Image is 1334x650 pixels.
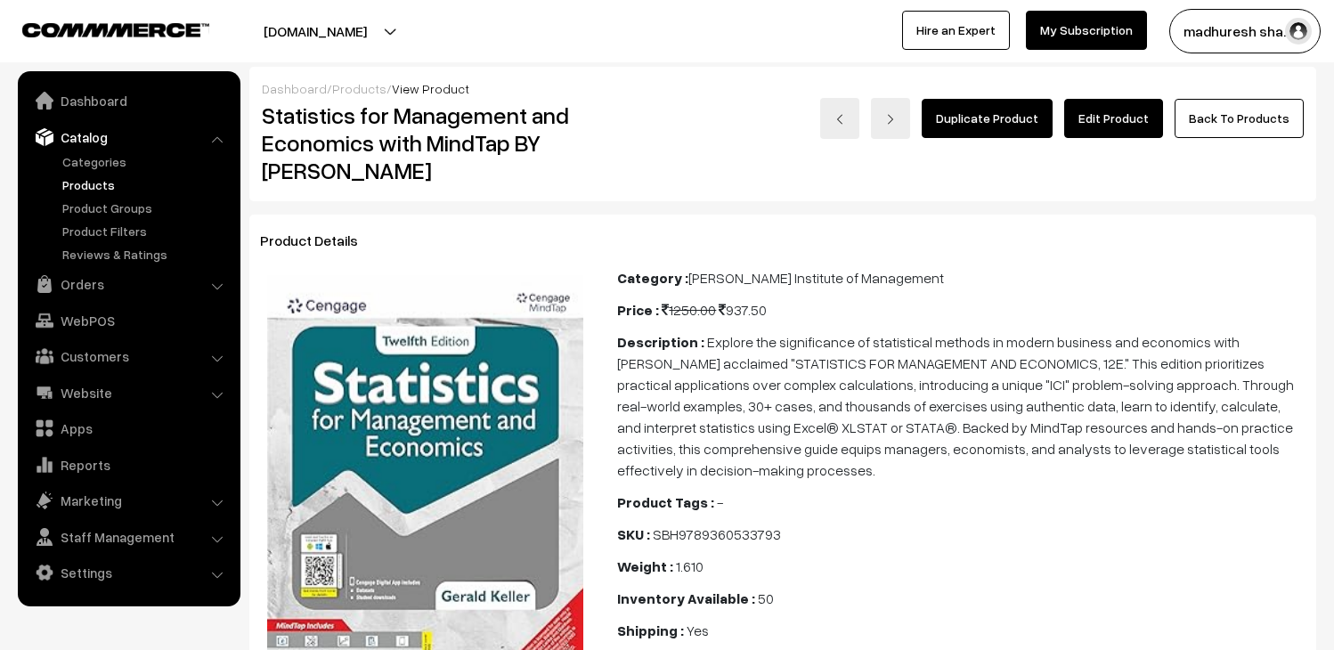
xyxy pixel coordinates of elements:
[1169,9,1321,53] button: madhuresh sha…
[262,102,591,185] h2: Statistics for Management and Economics with MindTap BY [PERSON_NAME]
[717,493,723,511] span: -
[22,268,234,300] a: Orders
[653,525,781,543] span: SBH9789360533793
[332,81,386,96] a: Products
[22,521,234,553] a: Staff Management
[58,199,234,217] a: Product Groups
[687,622,709,639] span: Yes
[22,305,234,337] a: WebPOS
[834,114,845,125] img: left-arrow.png
[617,299,1306,321] div: 937.50
[617,557,673,575] b: Weight :
[617,267,1306,288] div: [PERSON_NAME] Institute of Management
[260,232,379,249] span: Product Details
[22,377,234,409] a: Website
[885,114,896,125] img: right-arrow.png
[1285,18,1312,45] img: user
[617,589,755,607] b: Inventory Available :
[1064,99,1163,138] a: Edit Product
[617,269,688,287] b: Category :
[617,622,684,639] b: Shipping :
[676,557,704,575] span: 1.610
[22,484,234,516] a: Marketing
[392,81,469,96] span: View Product
[902,11,1010,50] a: Hire an Expert
[22,557,234,589] a: Settings
[22,23,209,37] img: COMMMERCE
[1026,11,1147,50] a: My Subscription
[58,152,234,171] a: Categories
[617,301,659,319] b: Price :
[758,589,774,607] span: 50
[617,525,650,543] b: SKU :
[58,175,234,194] a: Products
[262,79,1304,98] div: / /
[922,99,1053,138] a: Duplicate Product
[22,121,234,153] a: Catalog
[58,245,234,264] a: Reviews & Ratings
[22,412,234,444] a: Apps
[22,449,234,481] a: Reports
[617,333,704,351] b: Description :
[617,493,714,511] b: Product Tags :
[662,301,716,319] span: 1250.00
[262,81,327,96] a: Dashboard
[22,85,234,117] a: Dashboard
[617,333,1294,479] span: Explore the significance of statistical methods in modern business and economics with [PERSON_NAM...
[1175,99,1304,138] a: Back To Products
[58,222,234,240] a: Product Filters
[22,18,178,39] a: COMMMERCE
[201,9,429,53] button: [DOMAIN_NAME]
[22,340,234,372] a: Customers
